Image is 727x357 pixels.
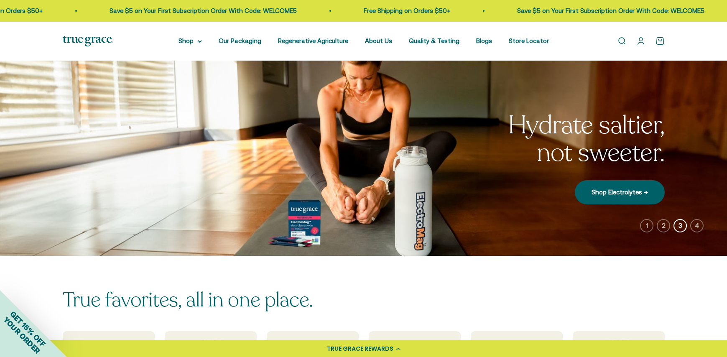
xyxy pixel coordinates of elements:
[360,7,446,14] a: Free Shipping on Orders $50+
[2,315,42,355] span: YOUR ORDER
[8,309,47,348] span: GET 15% OFF
[106,6,293,16] p: Save $5 on Your First Subscription Order With Code: WELCOME5
[409,37,459,44] a: Quality & Testing
[690,219,704,232] button: 4
[575,180,665,204] a: Shop Electrolytes →
[657,219,670,232] button: 2
[513,6,701,16] p: Save $5 on Your First Subscription Order With Code: WELCOME5
[219,37,261,44] a: Our Packaging
[365,37,392,44] a: About Us
[476,37,492,44] a: Blogs
[179,36,202,46] summary: Shop
[673,219,687,232] button: 3
[278,37,348,44] a: Regenerative Agriculture
[63,286,313,314] split-lines: True favorites, all in one place.
[640,219,653,232] button: 1
[327,344,393,353] div: TRUE GRACE REWARDS
[509,37,549,44] a: Store Locator
[508,108,664,170] split-lines: Hydrate saltier, not sweeter.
